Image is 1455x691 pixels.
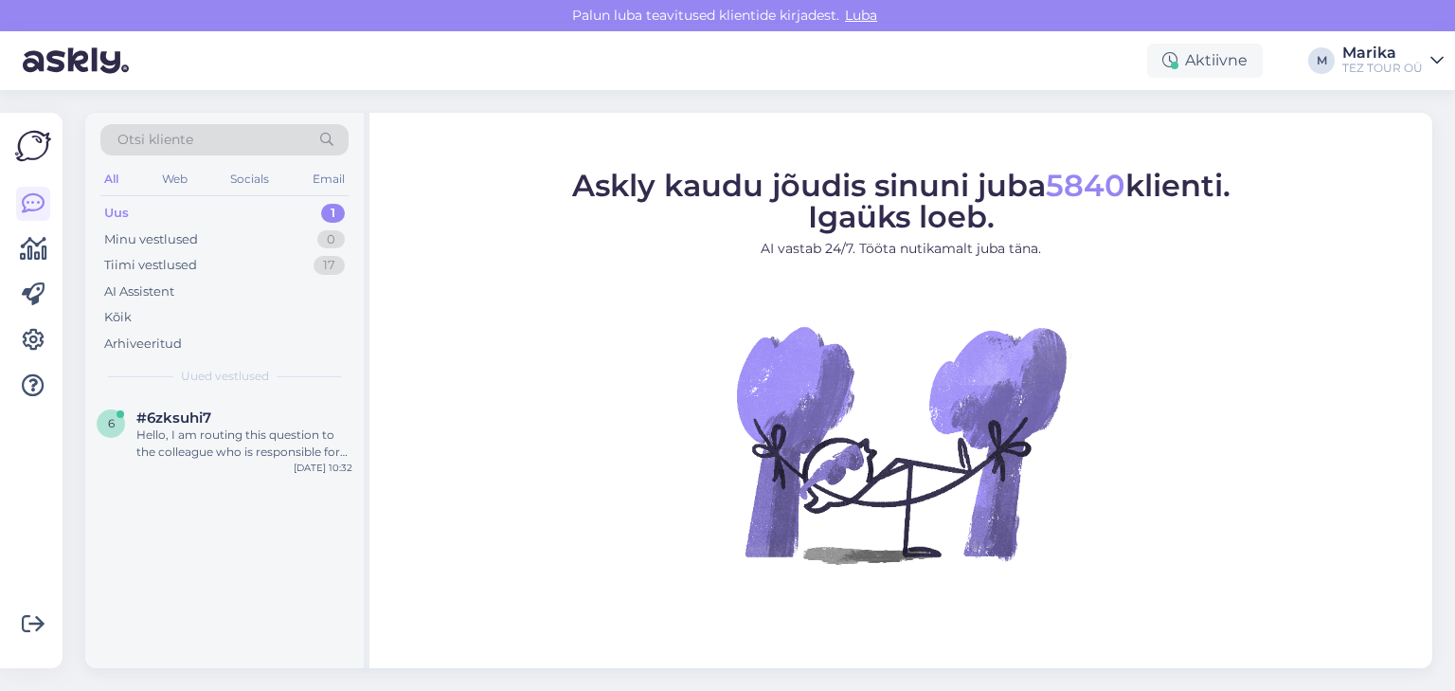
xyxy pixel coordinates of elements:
div: [DATE] 10:32 [294,461,352,475]
span: Uued vestlused [181,368,269,385]
img: Askly Logo [15,128,51,164]
div: Minu vestlused [104,230,198,249]
p: AI vastab 24/7. Tööta nutikamalt juba täna. [572,238,1230,258]
div: All [100,167,122,191]
div: Socials [226,167,273,191]
span: Otsi kliente [117,130,193,150]
span: Luba [839,7,883,24]
div: Kõik [104,308,132,327]
div: Marika [1342,45,1423,61]
div: 0 [317,230,345,249]
div: M [1308,47,1335,74]
div: 17 [314,256,345,275]
img: No Chat active [730,273,1071,614]
div: Uus [104,204,129,223]
div: Hello, I am routing this question to the colleague who is responsible for this topic. The reply m... [136,427,352,461]
div: Tiimi vestlused [104,256,197,275]
div: Aktiivne [1147,44,1263,78]
span: #6zksuhi7 [136,409,211,427]
div: AI Assistent [104,282,174,301]
div: TEZ TOUR OÜ [1342,61,1423,76]
a: MarikaTEZ TOUR OÜ [1342,45,1444,76]
span: 6 [108,416,115,430]
div: Email [309,167,349,191]
span: 5840 [1046,166,1125,203]
div: Web [158,167,191,191]
span: Askly kaudu jõudis sinuni juba klienti. Igaüks loeb. [572,166,1230,234]
div: Arhiveeritud [104,335,182,354]
div: 1 [321,204,345,223]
